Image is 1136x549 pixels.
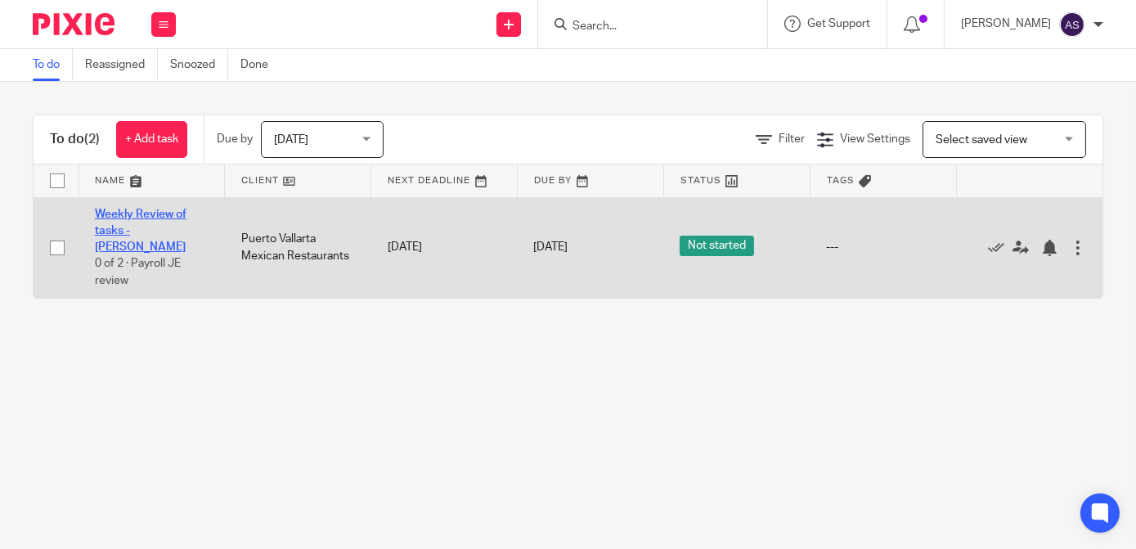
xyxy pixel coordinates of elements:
span: [DATE] [534,241,568,253]
a: + Add task [116,121,187,158]
span: (2) [84,133,100,146]
span: 0 of 2 · Payroll JE review [95,259,181,287]
p: Due by [217,131,253,147]
span: [DATE] [274,134,308,146]
a: Done [240,49,281,81]
td: [DATE] [371,197,518,298]
p: [PERSON_NAME] [961,16,1051,32]
td: Puerto Vallarta Mexican Restaurants [225,197,371,298]
span: Not started [680,236,754,256]
div: --- [826,239,940,255]
span: Filter [779,133,805,145]
span: Select saved view [936,134,1027,146]
a: Mark as done [988,239,1013,255]
span: View Settings [840,133,910,145]
span: Tags [827,176,855,185]
img: Pixie [33,13,114,35]
h1: To do [50,131,100,148]
span: Get Support [807,18,870,29]
a: To do [33,49,73,81]
input: Search [571,20,718,34]
img: svg%3E [1059,11,1085,38]
a: Weekly Review of tasks - [PERSON_NAME] [95,209,186,254]
a: Snoozed [170,49,228,81]
a: Reassigned [85,49,158,81]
